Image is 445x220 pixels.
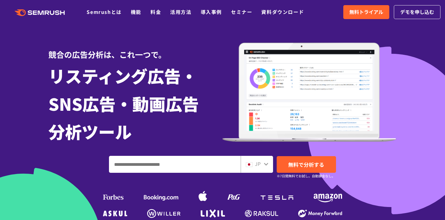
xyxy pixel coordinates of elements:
a: 導入事例 [201,8,222,15]
a: 機能 [131,8,141,15]
span: 無料トライアル [349,8,383,16]
span: デモを申し込む [400,8,434,16]
a: 料金 [150,8,161,15]
span: JP [255,160,261,167]
span: 無料で分析する [288,161,324,168]
a: 資料ダウンロード [261,8,304,15]
input: ドメイン、キーワードまたはURLを入力してください [109,156,240,172]
a: 活用方法 [170,8,191,15]
a: 無料で分析する [277,156,336,173]
h1: リスティング広告・ SNS広告・動画広告 分析ツール [48,62,222,145]
a: デモを申し込む [394,5,440,19]
a: Semrushとは [87,8,121,15]
a: 無料トライアル [343,5,389,19]
small: ※7日間無料でお試し。自動課金なし。 [277,173,335,179]
div: 競合の広告分析は、これ一つで。 [48,39,222,60]
a: セミナー [231,8,252,15]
